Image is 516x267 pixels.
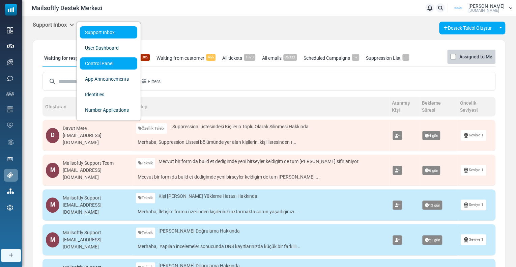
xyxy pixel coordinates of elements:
[136,228,155,238] a: Teknik
[63,229,129,236] div: Mailsoftly Support
[159,193,257,200] span: Kişi [PERSON_NAME] Yükleme Hatası Hakkında
[63,202,129,216] div: [EMAIL_ADDRESS][DOMAIN_NAME]
[468,8,499,12] span: [DOMAIN_NAME]
[170,123,309,130] span: : Suppression Listesindeki Kişilerin Toplu Olarak Silinmesi Hakkında
[80,57,137,70] a: Control Panel
[5,4,17,16] img: mailsoftly_icon_blue_white.svg
[352,54,359,61] span: 57
[7,75,13,81] img: sms-icon.png
[7,59,13,65] img: campaigns-icon.png
[221,50,257,66] a: All tickets1373
[33,22,74,28] h5: Support Inbox
[461,165,486,175] a: Seviye 1
[7,123,13,128] img: domain-health-icon.svg
[155,50,217,66] a: Waiting from customer466
[461,199,486,210] a: Seviye 1
[364,50,411,66] a: Suppression List
[450,3,467,13] img: User Logo
[244,54,255,61] span: 1373
[450,3,513,13] a: User Logo [PERSON_NAME] [DOMAIN_NAME]
[206,54,216,61] span: 466
[422,235,442,245] span: 21 gün
[136,123,167,134] a: Özellik Talebi
[63,125,129,132] div: Davut Mete
[140,54,150,61] span: 385
[136,207,386,217] a: Merhaba, İletişim formu üzerinden kişilerinizi aktarmakta sorun yaşadığınızı...
[136,241,386,252] a: Merhaba, Yapılan incelemeler sonucunda DNS kayıtlarınızda küçük bir farklılı...
[7,27,13,33] img: dashboard-icon.svg
[32,3,103,12] span: Mailsoftly Destek Merkezi
[148,78,161,85] span: Filters
[136,137,386,148] a: Merhaba, Suppression Listesi bölümünde yer alan kişilerin, kişi listesinden t...
[439,22,496,34] a: Destek Talebi Oluştur
[63,167,129,181] div: [EMAIL_ADDRESS][DOMAIN_NAME]
[461,130,486,140] a: Seviye 1
[422,166,440,175] span: 6 gün
[42,97,133,116] th: Oluşturan
[80,42,137,54] a: User Dashboard
[283,54,297,61] span: 25333
[136,172,386,182] a: Mecvut bir form da build et dedigimde yeni birseyler keldigim de tum [PERSON_NAME] ...
[302,50,361,66] a: Scheduled Campaigns57
[136,158,155,168] a: Teknik
[389,97,419,116] th: Atanmış Kişi
[419,97,457,116] th: Bekleme Süresi
[80,73,137,85] a: App Announcements
[422,131,440,140] span: 4 gün
[80,26,137,38] a: Support Inbox
[7,106,13,112] img: email-templates-icon.svg
[63,160,129,167] div: Mailsoftly Support Team
[63,132,129,146] div: [EMAIL_ADDRESS][DOMAIN_NAME]
[46,197,59,213] div: M
[46,128,59,143] div: D
[136,193,155,203] a: Teknik
[6,91,14,96] img: contacts-icon.svg
[422,201,442,210] span: 13 gün
[457,97,495,116] th: Öncelik Seviyesi
[7,205,13,211] img: settings-icon.svg
[46,232,59,247] div: M
[159,228,240,235] span: [PERSON_NAME] Doğrulama Hakkında
[63,236,129,250] div: [EMAIL_ADDRESS][DOMAIN_NAME]
[42,50,102,66] a: Waiting for response363
[7,172,13,178] img: support-icon-active.svg
[7,138,15,146] img: workflow.svg
[461,234,486,245] a: Seviye 1
[260,50,298,66] a: All emails25333
[459,53,492,61] label: Assigned to Me
[63,194,129,202] div: Mailsoftly Support
[159,158,359,165] span: Mecvut bir form da build et dedigimde yeni birseyler keldigim de tum [PERSON_NAME] sifirlaniyor
[46,163,59,178] div: M
[80,104,137,116] a: Number Applications
[80,88,137,101] a: Identities
[7,156,13,162] img: landing_pages.svg
[133,97,389,116] th: Talep
[468,4,505,8] span: [PERSON_NAME]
